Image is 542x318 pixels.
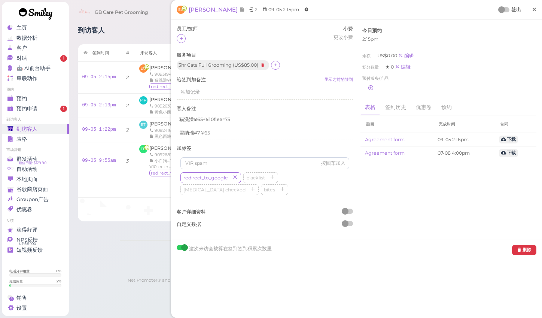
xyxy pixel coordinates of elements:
span: 更改小费 [334,34,353,40]
span: EO [177,6,185,14]
span: redirect_to_google [182,175,229,181]
i: 2 [126,127,129,133]
div: 9093194571 [149,71,226,77]
div: © [DATE]–[DATE] [DOMAIN_NAME], Smiley is a product of Smiley Science Lab Inc. [120,270,491,277]
i: 2 [126,103,129,108]
a: 本地页面 [2,174,69,184]
a: 对话 1 [2,53,69,63]
li: 到访客人 [2,117,69,122]
span: 余额 [362,53,372,58]
i: 3 [126,158,129,164]
td: 09-05 2:16pm [433,133,494,146]
span: BB Care Pet Grooming [95,2,148,23]
span: 黑色西施 #5 ¥60 [155,134,187,139]
span: 谷歌商店页面 [16,186,48,193]
small: Net Promoter® and NPS® are registered trademarks and Net Promoter Score and Net Promoter System a... [128,278,483,290]
div: 9092681547 [149,152,257,158]
a: 设置 [2,303,69,313]
div: # [126,50,129,56]
th: 签到时间 [78,44,121,62]
span: [PERSON_NAME] [149,65,191,70]
div: 电话分钟用量 [9,269,30,273]
th: 题目 [360,115,433,133]
a: 预约 [437,100,456,115]
span: 黄色小西施 #7 ¥60 [155,109,191,115]
a: 显示之前的签到 [324,76,353,83]
a: 优惠卷 [2,205,69,215]
label: 员工/技师 [177,25,198,32]
a: [PERSON_NAME] [149,65,196,70]
span: blacklist [245,175,267,181]
span: Groupon广告 [16,196,49,203]
a: 谷歌商店页面 [2,184,69,194]
a: 09-05 2:13pm [82,103,116,108]
span: [PERSON_NAME] [189,6,239,13]
span: 本地页面 [16,176,37,182]
span: bites [262,187,277,193]
span: US$0.00 [377,53,398,58]
a: 数据分析 [2,33,69,43]
span: 🤖 AI前台助手 [16,65,51,72]
label: 小费 [334,25,353,32]
span: 预约申请 [16,106,37,112]
div: 3hr Cats Full Grooming ( US$85.00 ) [177,60,269,70]
td: 07-08 4:00pm [433,146,494,160]
span: TE [139,145,147,153]
a: [PERSON_NAME] [149,121,196,127]
span: 销售 [16,295,27,301]
a: [PERSON_NAME] [149,145,196,151]
span: 客户 [16,45,27,51]
a: 群发活动 短信币量: $129.90 [2,154,69,164]
label: 加标签 [177,145,353,152]
div: 9092416095 [149,127,196,133]
span: [PERSON_NAME] [149,145,191,151]
div: 按回车加入 [321,160,345,167]
span: 到访客人 [16,126,37,132]
a: [PERSON_NAME] [149,97,196,102]
a: 编辑 [398,53,414,58]
span: 对话 [16,55,27,61]
a: 销售 [2,293,69,303]
p: 雪纳瑞#7 ¥65 [179,130,350,136]
label: 客户详细资料 [177,209,353,215]
h5: 🎉 今日签到总数 4 [82,186,529,192]
span: redirect_to_google [149,170,179,176]
span: ET [139,121,147,129]
span: [MEDICAL_DATA] checked [182,187,247,193]
span: ★ 0 [386,64,395,70]
span: 添加记录 [180,89,200,95]
a: 签到历史 [381,100,411,115]
a: 主页 [2,23,69,33]
a: 09-05 1:22pm [82,127,116,132]
input: VIP,spam [180,157,349,169]
div: 这次来访会被算在签到签到积累次数里 [189,245,272,255]
label: 给签到加备注 [177,76,353,83]
label: 今日预约 [362,27,382,34]
a: Agreement form [365,137,405,142]
div: 编辑 [395,64,411,70]
a: 客户 [2,43,69,53]
a: [PERSON_NAME] [189,6,247,14]
span: 积分数量 [362,64,380,70]
a: 预约申请 1 [2,104,69,114]
th: 完成时间 [433,115,494,133]
span: EO [139,64,147,73]
span: 获得好评 [16,227,37,233]
span: [PERSON_NAME] [149,97,191,102]
div: 短信用量 [9,279,23,284]
li: 市场营销 [2,147,69,152]
span: 自动活动 [16,166,37,172]
span: 短信币量: $129.90 [19,160,46,166]
span: 短视频反馈 [16,247,43,253]
span: NPS反馈 [16,237,38,243]
span: 群发活动 [16,156,37,162]
a: Groupon广告 [2,194,69,205]
span: 表格 [16,136,27,142]
a: 预约 [2,94,69,104]
a: 获得好评 [2,225,69,235]
a: 🤖 AI前台助手 [2,63,69,73]
div: 0 % [56,269,61,273]
span: 数据分析 [16,35,37,41]
span: × [532,4,537,15]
